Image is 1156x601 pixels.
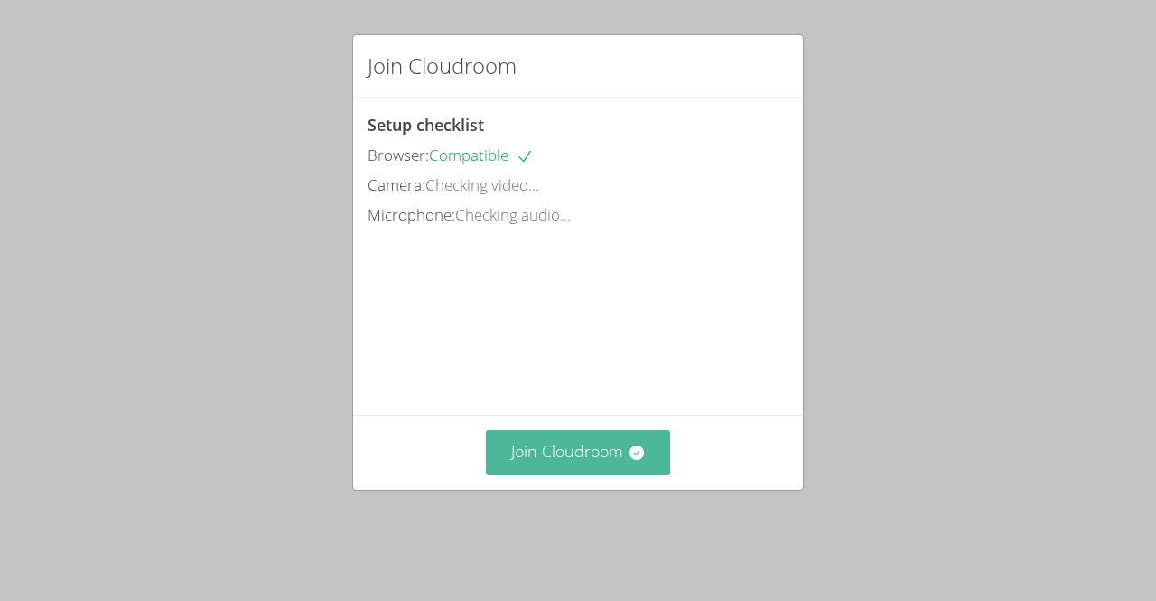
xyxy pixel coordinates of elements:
[368,145,429,165] span: Browser:
[368,204,455,225] span: Microphone:
[486,430,671,474] button: Join Cloudroom
[455,204,571,225] span: Checking audio...
[368,114,484,136] span: Setup checklist
[368,50,517,82] h2: Join Cloudroom
[368,174,425,195] span: Camera:
[425,174,539,195] span: Checking video...
[429,145,534,165] span: Compatible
